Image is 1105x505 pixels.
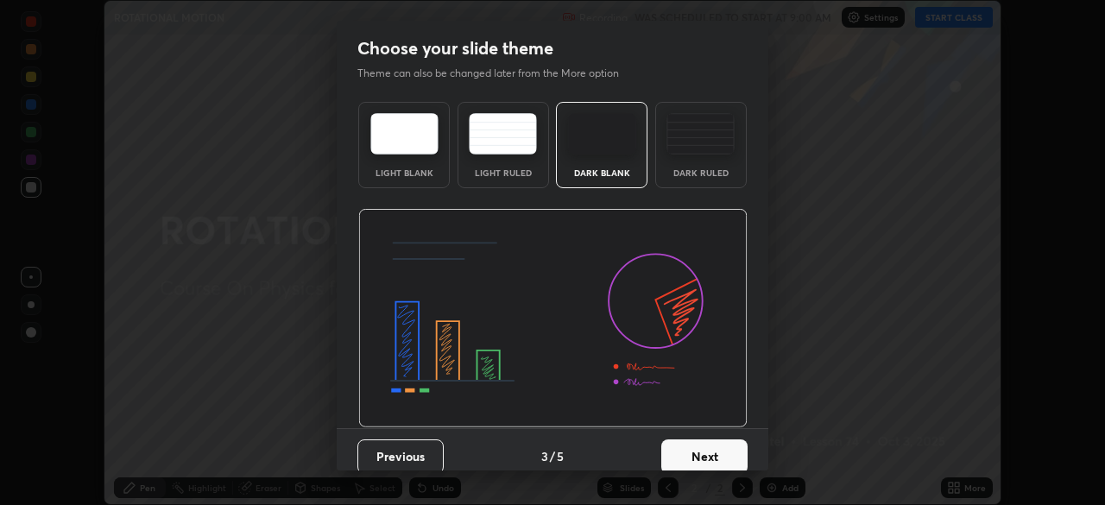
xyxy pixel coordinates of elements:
button: Previous [357,439,444,474]
button: Next [661,439,748,474]
img: darkTheme.f0cc69e5.svg [568,113,636,155]
div: Dark Ruled [666,168,736,177]
div: Light Blank [369,168,439,177]
img: lightRuledTheme.5fabf969.svg [469,113,537,155]
h4: / [550,447,555,465]
div: Dark Blank [567,168,636,177]
h4: 3 [541,447,548,465]
h2: Choose your slide theme [357,37,553,60]
p: Theme can also be changed later from the More option [357,66,637,81]
h4: 5 [557,447,564,465]
img: darkThemeBanner.d06ce4a2.svg [358,209,748,428]
img: lightTheme.e5ed3b09.svg [370,113,439,155]
img: darkRuledTheme.de295e13.svg [666,113,735,155]
div: Light Ruled [469,168,538,177]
